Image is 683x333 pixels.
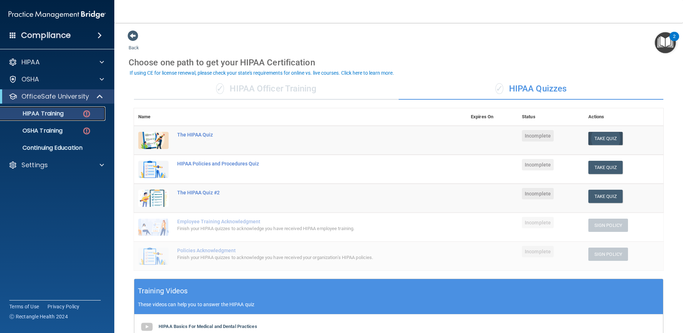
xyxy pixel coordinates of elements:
p: Settings [21,161,48,169]
div: Finish your HIPAA quizzes to acknowledge you have received your organization’s HIPAA policies. [177,253,431,262]
h4: Compliance [21,30,71,40]
div: If using CE for license renewal, please check your state's requirements for online vs. live cours... [130,70,394,75]
p: HIPAA [21,58,40,66]
button: Sign Policy [588,219,628,232]
div: 2 [673,36,675,46]
div: Policies Acknowledgment [177,248,431,253]
div: HIPAA Officer Training [134,78,399,100]
iframe: Drift Widget Chat Controller [559,282,674,311]
a: Terms of Use [9,303,39,310]
img: danger-circle.6113f641.png [82,126,91,135]
p: OSHA [21,75,39,84]
div: Employee Training Acknowledgment [177,219,431,224]
span: Incomplete [522,217,554,228]
th: Expires On [467,108,518,126]
span: Incomplete [522,188,554,199]
p: OfficeSafe University [21,92,89,101]
img: danger-circle.6113f641.png [82,109,91,118]
a: OSHA [9,75,104,84]
a: Privacy Policy [48,303,80,310]
button: Take Quiz [588,161,623,174]
span: Ⓒ Rectangle Health 2024 [9,313,68,320]
button: Sign Policy [588,248,628,261]
p: OSHA Training [5,127,63,134]
div: HIPAA Quizzes [399,78,663,100]
div: Finish your HIPAA quizzes to acknowledge you have received HIPAA employee training. [177,224,431,233]
span: Incomplete [522,246,554,257]
a: Settings [9,161,104,169]
h5: Training Videos [138,285,188,297]
span: Incomplete [522,159,554,170]
div: The HIPAA Quiz #2 [177,190,431,195]
p: HIPAA Training [5,110,64,117]
div: Choose one path to get your HIPAA Certification [129,52,669,73]
div: The HIPAA Quiz [177,132,431,138]
a: HIPAA [9,58,104,66]
a: OfficeSafe University [9,92,104,101]
button: Take Quiz [588,190,623,203]
button: If using CE for license renewal, please check your state's requirements for online vs. live cours... [129,69,395,76]
button: Open Resource Center, 2 new notifications [655,32,676,53]
div: HIPAA Policies and Procedures Quiz [177,161,431,166]
th: Name [134,108,173,126]
span: Incomplete [522,130,554,141]
span: ✓ [495,83,503,94]
th: Status [518,108,584,126]
span: ✓ [216,83,224,94]
p: Continuing Education [5,144,102,151]
img: PMB logo [9,8,106,22]
b: HIPAA Basics For Medical and Dental Practices [159,324,257,329]
p: These videos can help you to answer the HIPAA quiz [138,302,659,307]
th: Actions [584,108,663,126]
button: Take Quiz [588,132,623,145]
a: Back [129,36,139,50]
